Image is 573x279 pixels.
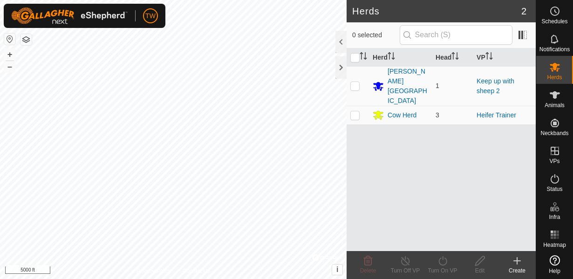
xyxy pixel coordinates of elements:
[549,158,559,164] span: VPs
[360,54,367,61] p-sorticon: Activate to sort
[336,265,338,273] span: i
[400,25,512,45] input: Search (S)
[436,82,439,89] span: 1
[4,34,15,45] button: Reset Map
[4,61,15,72] button: –
[352,6,521,17] h2: Herds
[546,186,562,192] span: Status
[543,242,566,248] span: Heatmap
[521,4,526,18] span: 2
[20,34,32,45] button: Map Layers
[461,266,498,275] div: Edit
[549,214,560,220] span: Infra
[540,130,568,136] span: Neckbands
[485,54,493,61] p-sorticon: Activate to sort
[360,267,376,274] span: Delete
[352,30,400,40] span: 0 selected
[388,54,395,61] p-sorticon: Activate to sort
[432,48,473,67] th: Head
[536,252,573,278] a: Help
[451,54,459,61] p-sorticon: Activate to sort
[388,67,428,106] div: [PERSON_NAME][GEOGRAPHIC_DATA]
[4,49,15,60] button: +
[145,11,156,21] span: TW
[473,48,536,67] th: VP
[498,266,536,275] div: Create
[11,7,128,24] img: Gallagher Logo
[136,267,171,275] a: Privacy Policy
[369,48,432,67] th: Herd
[477,77,514,95] a: Keep up with sheep 2
[547,75,562,80] span: Herds
[332,265,342,275] button: i
[541,19,567,24] span: Schedules
[549,268,560,274] span: Help
[545,102,565,108] span: Animals
[183,267,210,275] a: Contact Us
[477,111,516,119] a: Heifer Trainer
[436,111,439,119] span: 3
[539,47,570,52] span: Notifications
[424,266,461,275] div: Turn On VP
[388,110,416,120] div: Cow Herd
[387,266,424,275] div: Turn Off VP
